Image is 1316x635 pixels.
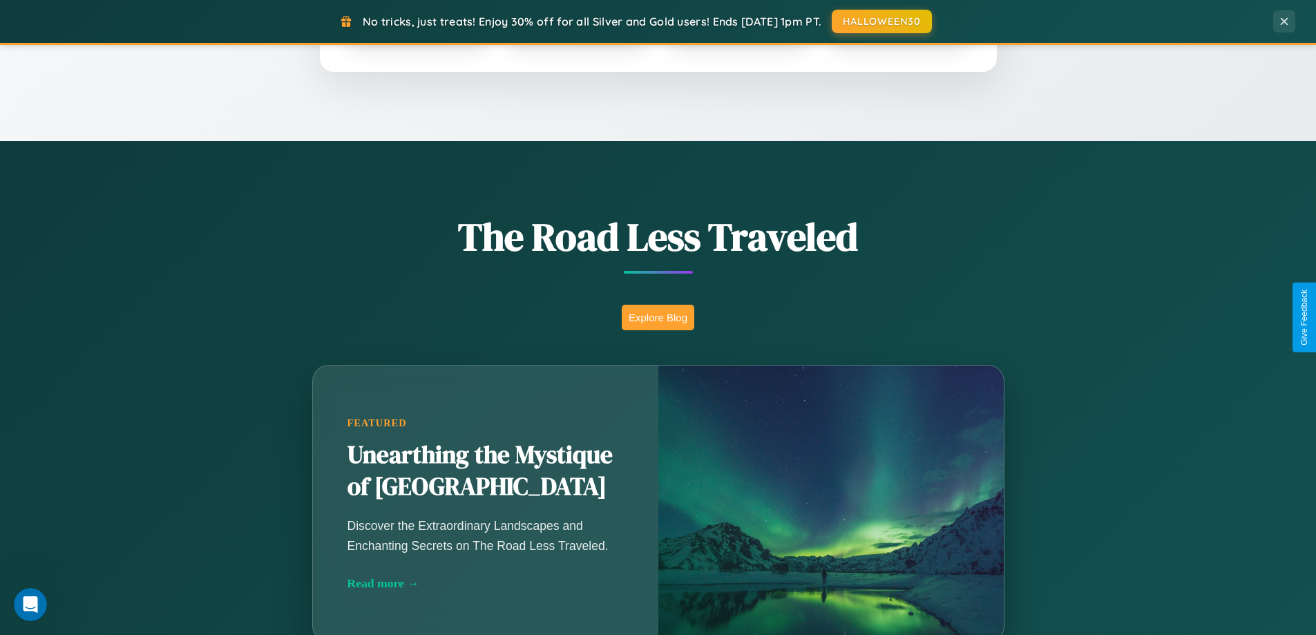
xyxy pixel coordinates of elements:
button: HALLOWEEN30 [832,10,932,33]
span: No tricks, just treats! Enjoy 30% off for all Silver and Gold users! Ends [DATE] 1pm PT. [363,15,821,28]
iframe: Intercom live chat [14,588,47,621]
div: Read more → [347,576,624,591]
div: Give Feedback [1299,290,1309,345]
div: Featured [347,417,624,429]
h1: The Road Less Traveled [244,210,1073,263]
h2: Unearthing the Mystique of [GEOGRAPHIC_DATA] [347,439,624,503]
button: Explore Blog [622,305,694,330]
p: Discover the Extraordinary Landscapes and Enchanting Secrets on The Road Less Traveled. [347,516,624,555]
